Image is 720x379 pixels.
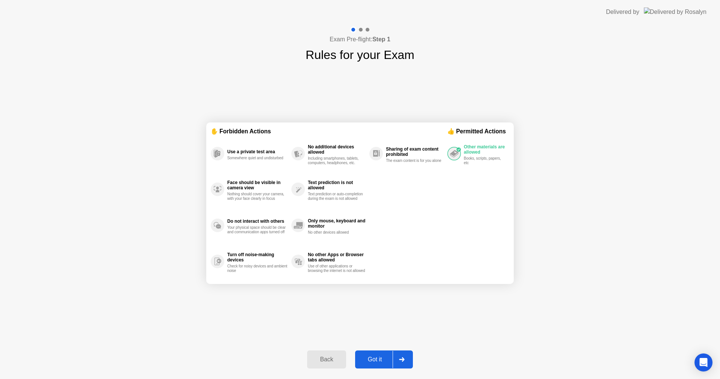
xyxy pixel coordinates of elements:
[372,36,390,42] b: Step 1
[694,353,712,371] div: Open Intercom Messenger
[308,230,366,235] div: No other devices allowed
[464,156,505,165] div: Books, scripts, papers, etc
[308,264,366,273] div: Use of other applications or browsing the internet is not allowed
[447,127,509,136] div: 👍 Permitted Actions
[644,8,706,16] img: Delivered by Rosalyn
[308,192,366,201] div: Text prediction or auto-completion during the exam is not allowed
[211,127,447,136] div: ✋ Forbidden Actions
[308,252,366,263] div: No other Apps or Browser tabs allowed
[227,219,288,224] div: Do not interact with others
[357,356,393,363] div: Got it
[606,8,639,17] div: Delivered by
[227,149,288,154] div: Use a private test area
[227,180,288,190] div: Face should be visible in camera view
[307,350,346,368] button: Back
[386,146,444,157] div: Sharing of exam content prohibited
[464,144,505,155] div: Other materials are allowed
[227,252,288,263] div: Turn off noise-making devices
[330,35,390,44] h4: Exam Pre-flight:
[309,356,343,363] div: Back
[227,156,288,160] div: Somewhere quiet and undisturbed
[386,159,444,163] div: The exam content is for you alone
[308,218,366,229] div: Only mouse, keyboard and monitor
[308,144,366,155] div: No additional devices allowed
[308,156,366,165] div: Including smartphones, tablets, computers, headphones, etc.
[306,46,414,64] h1: Rules for your Exam
[308,180,366,190] div: Text prediction is not allowed
[355,350,413,368] button: Got it
[227,264,288,273] div: Check for noisy devices and ambient noise
[227,192,288,201] div: Nothing should cover your camera, with your face clearly in focus
[227,225,288,234] div: Your physical space should be clear and communication apps turned off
